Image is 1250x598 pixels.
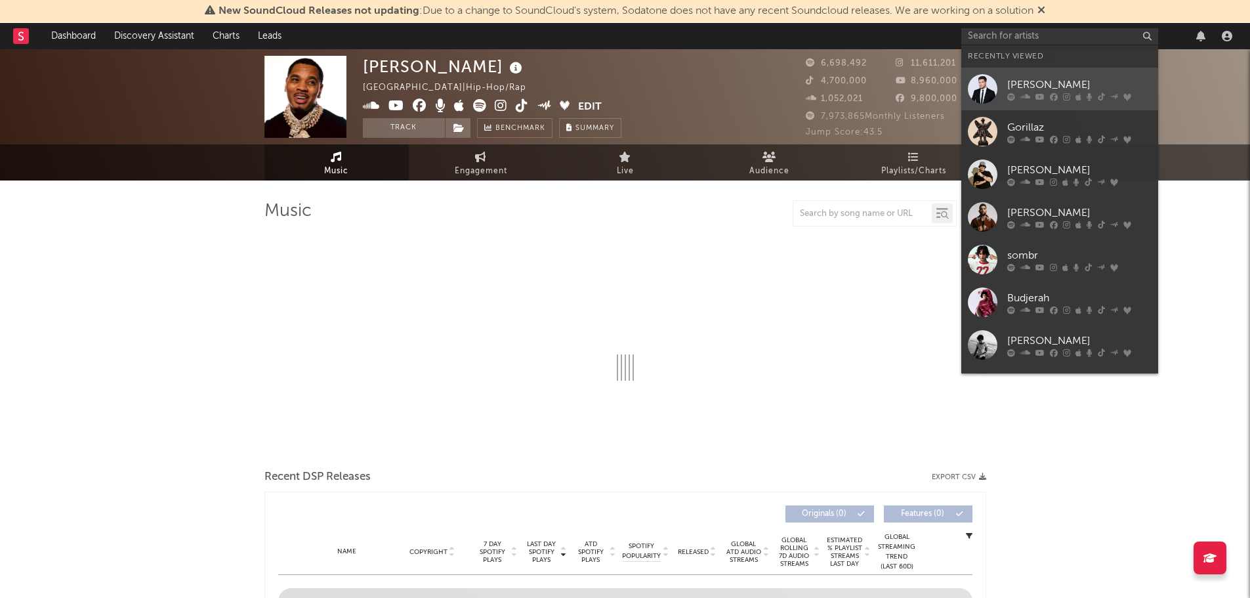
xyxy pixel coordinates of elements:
[806,59,867,68] span: 6,698,492
[827,536,863,568] span: Estimated % Playlist Streams Last Day
[842,144,986,181] a: Playlists/Charts
[578,99,602,116] button: Edit
[961,196,1158,238] a: [PERSON_NAME]
[304,547,390,557] div: Name
[785,505,874,523] button: Originals(0)
[219,6,419,16] span: New SoundCloud Releases not updating
[617,163,634,179] span: Live
[575,125,614,132] span: Summary
[42,23,105,49] a: Dashboard
[968,49,1152,64] div: Recently Viewed
[477,118,552,138] a: Benchmark
[573,540,608,564] span: ATD Spotify Plays
[896,77,957,85] span: 8,960,000
[559,118,621,138] button: Summary
[409,144,553,181] a: Engagement
[892,510,953,518] span: Features ( 0 )
[896,59,956,68] span: 11,611,201
[264,469,371,485] span: Recent DSP Releases
[961,110,1158,153] a: Gorillaz
[806,128,883,137] span: Jump Score: 43.5
[961,238,1158,281] a: sombr
[806,77,867,85] span: 4,700,000
[105,23,203,49] a: Discovery Assistant
[363,118,445,138] button: Track
[678,548,709,556] span: Released
[409,548,448,556] span: Copyright
[363,56,526,77] div: [PERSON_NAME]
[961,324,1158,366] a: [PERSON_NAME]
[806,112,945,121] span: 7,973,865 Monthly Listeners
[203,23,249,49] a: Charts
[793,209,932,219] input: Search by song name or URL
[806,95,863,103] span: 1,052,021
[1007,77,1152,93] div: [PERSON_NAME]
[961,153,1158,196] a: [PERSON_NAME]
[726,540,762,564] span: Global ATD Audio Streams
[896,95,957,103] span: 9,800,000
[961,281,1158,324] a: Budjerah
[524,540,559,564] span: Last Day Spotify Plays
[455,163,507,179] span: Engagement
[961,68,1158,110] a: [PERSON_NAME]
[1007,162,1152,178] div: [PERSON_NAME]
[1007,205,1152,221] div: [PERSON_NAME]
[1037,6,1045,16] span: Dismiss
[553,144,698,181] a: Live
[264,144,409,181] a: Music
[884,505,972,523] button: Features(0)
[776,536,812,568] span: Global Rolling 7D Audio Streams
[495,121,545,137] span: Benchmark
[475,540,510,564] span: 7 Day Spotify Plays
[1007,247,1152,263] div: sombr
[363,80,541,96] div: [GEOGRAPHIC_DATA] | Hip-Hop/Rap
[877,532,917,572] div: Global Streaming Trend (Last 60D)
[219,6,1033,16] span: : Due to a change to SoundCloud's system, Sodatone does not have any recent Soundcloud releases. ...
[698,144,842,181] a: Audience
[749,163,789,179] span: Audience
[1007,290,1152,306] div: Budjerah
[881,163,946,179] span: Playlists/Charts
[1007,333,1152,349] div: [PERSON_NAME]
[794,510,854,518] span: Originals ( 0 )
[622,542,661,561] span: Spotify Popularity
[961,366,1158,409] a: [PERSON_NAME]
[1007,119,1152,135] div: Gorillaz
[961,28,1158,45] input: Search for artists
[324,163,348,179] span: Music
[932,473,986,481] button: Export CSV
[249,23,291,49] a: Leads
